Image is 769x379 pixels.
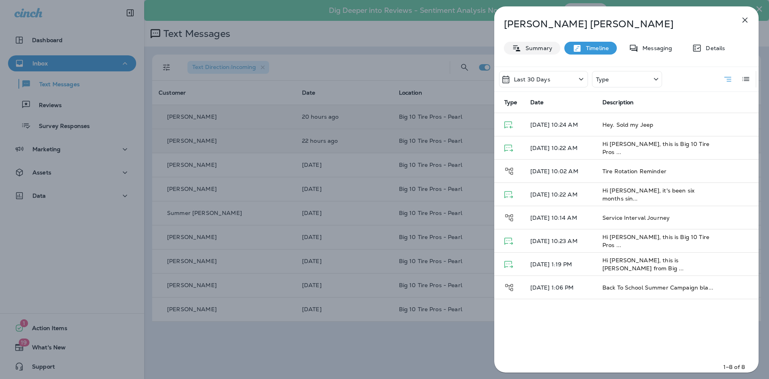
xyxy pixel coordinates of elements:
p: [DATE] 10:23 AM [530,238,590,244]
span: Hi [PERSON_NAME], this is Big 10 Tire Pros ... [602,140,709,156]
span: Description [602,99,634,106]
span: Journey [504,283,514,290]
p: Summary [521,45,552,51]
p: [DATE] 10:02 AM [530,168,590,174]
span: Service Interval Journey [602,214,670,221]
span: Hi [PERSON_NAME], this is [PERSON_NAME] from Big ... [602,257,684,272]
p: [DATE] 10:22 AM [530,145,590,151]
p: Details [702,45,725,51]
button: Log View [738,71,754,87]
button: Summary View [720,71,736,87]
span: Hey. Sold my Jeep [602,121,653,128]
span: Hi [PERSON_NAME], it's been six months sin... [602,187,695,202]
span: Text Message - Delivered [504,237,513,244]
p: [DATE] 10:14 AM [530,215,590,221]
span: Text Message - Delivered [504,144,513,151]
span: Back To School Summer Campaign bla... [602,284,713,291]
p: 1–8 of 8 [723,363,745,371]
span: Journey [504,167,514,174]
span: Text Message - Delivered [504,260,513,268]
p: Type [596,76,609,83]
p: Messaging [638,45,672,51]
span: Date [530,99,544,106]
span: Type [504,99,517,106]
p: Last 30 Days [514,76,550,83]
span: Hi [PERSON_NAME], this is Big 10 Tire Pros ... [602,233,709,249]
span: Tire Rotation Reminder [602,168,666,175]
p: [DATE] 1:06 PM [530,284,590,291]
span: Text Message - Delivered [504,191,513,198]
p: [DATE] 10:22 AM [530,191,590,198]
p: [PERSON_NAME] [PERSON_NAME] [504,18,723,30]
p: Timeline [582,45,609,51]
span: Text Message - Received [504,121,513,128]
p: [DATE] 1:19 PM [530,261,590,268]
span: Journey [504,213,514,221]
p: [DATE] 10:24 AM [530,122,590,128]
